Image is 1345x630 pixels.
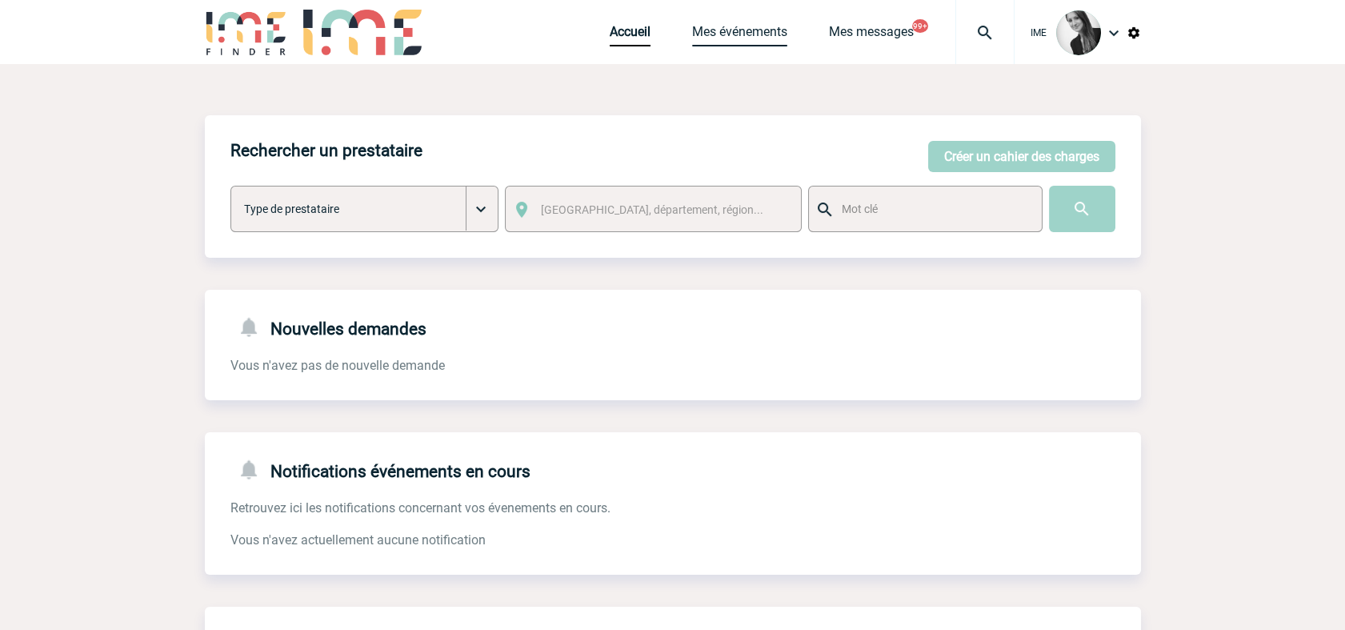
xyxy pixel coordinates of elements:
[610,24,650,46] a: Accueil
[230,500,610,516] span: Retrouvez ici les notifications concernant vos évenements en cours.
[541,203,763,216] span: [GEOGRAPHIC_DATA], département, région...
[692,24,787,46] a: Mes événements
[829,24,914,46] a: Mes messages
[237,458,270,481] img: notifications-24-px-g.png
[1049,186,1115,232] input: Submit
[230,315,426,339] h4: Nouvelles demandes
[838,199,1027,219] input: Mot clé
[230,458,530,481] h4: Notifications événements en cours
[1056,10,1101,55] img: 101050-0.jpg
[230,532,486,548] span: Vous n'avez actuellement aucune notification
[230,141,422,160] h4: Rechercher un prestataire
[912,19,928,33] button: 99+
[237,315,270,339] img: notifications-24-px-g.png
[230,358,445,373] span: Vous n'avez pas de nouvelle demande
[205,10,288,55] img: IME-Finder
[1031,27,1047,38] span: IME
